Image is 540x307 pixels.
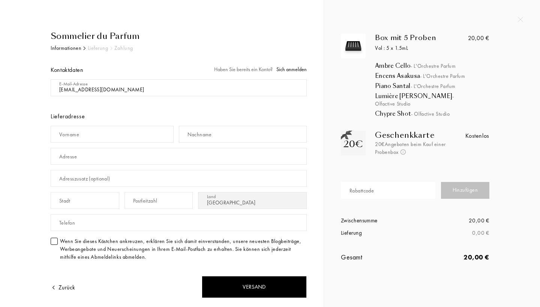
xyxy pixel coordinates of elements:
[51,112,307,121] div: Lieferadresse
[420,73,465,79] span: - L'Orchestre Parfum
[214,66,307,73] div: Haben Sie bereits ein Konto?
[441,182,490,199] div: Hinzufügen
[59,219,75,227] div: Telefon
[375,72,501,80] div: Encens Asakusa
[341,131,352,140] img: gift_n.png
[110,46,112,50] img: arr_grey.svg
[375,131,452,140] div: Geschenkkarte
[59,197,70,205] div: Stadt
[411,63,456,69] span: - L'Orchestre Parfum
[133,197,157,205] div: Postleitzahl
[415,252,489,262] div: 20,00 €
[375,140,452,156] div: 20€ Angeboten beim Kauf einer Probenbox
[51,285,57,291] img: arrow.png
[88,44,108,52] div: Lieferung
[518,17,523,22] img: quit_onboard.svg
[51,283,75,292] div: Zurück
[59,175,110,183] div: Adresszusatz (optional)
[341,252,415,262] div: Gesamt
[415,229,489,237] div: 0,00 €
[400,149,406,155] img: info_voucher.png
[343,137,363,151] div: 20€
[375,82,501,90] div: Piano Santal
[51,30,307,42] div: Sommelier du Parfum
[465,131,489,140] div: Kostenlos
[187,131,212,139] div: Nachname
[411,110,450,117] span: - Olfactive Studio
[375,34,465,42] div: Box mit 5 Proben
[375,44,465,52] div: Vol : 5 x 1.5mL
[51,44,81,52] div: Informationen
[375,62,501,70] div: Ambre Cello
[114,44,133,52] div: Zahlung
[207,193,216,200] div: Land
[83,46,85,50] img: arr_black.svg
[468,34,489,43] div: 20,00 €
[59,80,88,87] div: E-Mail-Adresse
[375,110,501,118] div: Chypre Shot
[276,66,307,73] span: Sich anmelden
[202,276,307,298] div: Versand
[415,216,489,225] div: 20,00 €
[411,83,456,89] span: - L'Orchestre Parfum
[59,131,79,139] div: Vorname
[341,229,415,237] div: Lieferung
[60,237,307,261] div: Wenn Sie dieses Kästchen ankreuzen, erklären Sie sich damit einverstanden, unsere neuesten Blogbe...
[59,153,77,161] div: Adresse
[51,66,84,75] div: Kontaktdaten
[375,92,501,107] div: Lumière [PERSON_NAME]
[343,36,364,57] img: box_5.svg
[341,216,415,225] div: Zwischensumme
[349,187,374,195] div: Rabattcode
